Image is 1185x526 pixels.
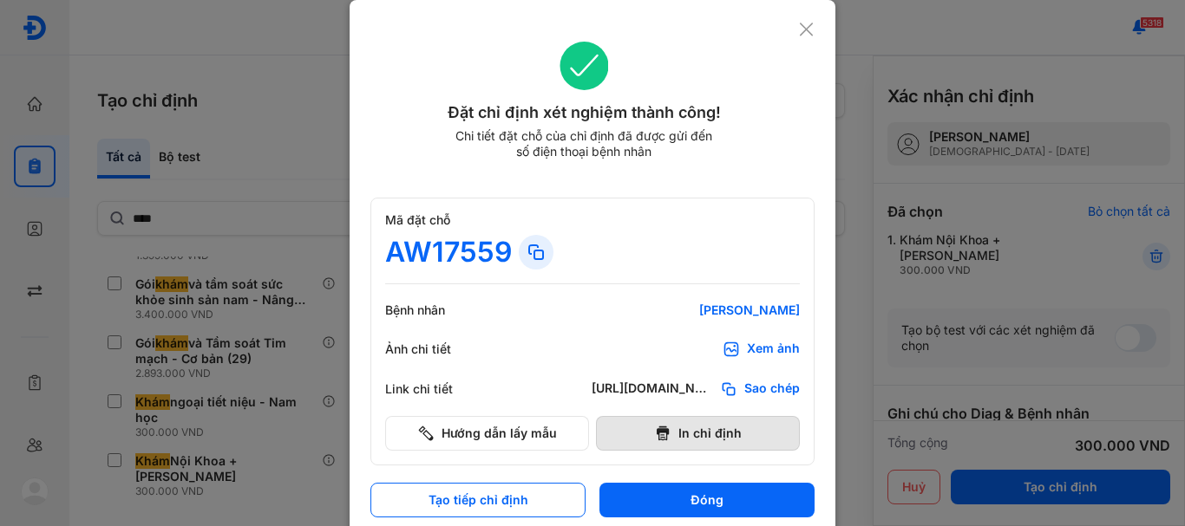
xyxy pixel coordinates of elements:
[385,235,512,269] div: AW17559
[385,416,589,451] button: Hướng dẫn lấy mẫu
[385,302,489,318] div: Bệnh nhân
[592,380,713,398] div: [URL][DOMAIN_NAME]
[596,416,800,451] button: In chỉ định
[385,341,489,357] div: Ảnh chi tiết
[385,381,489,397] div: Link chi tiết
[385,212,800,228] div: Mã đặt chỗ
[448,128,720,159] div: Chi tiết đặt chỗ của chỉ định đã được gửi đến số điện thoại bệnh nhân
[599,483,815,517] button: Đóng
[744,380,800,398] span: Sao chép
[592,302,800,318] div: [PERSON_NAME]
[370,483,586,517] button: Tạo tiếp chỉ định
[747,341,800,358] div: Xem ảnh
[370,101,798,125] div: Đặt chỉ định xét nghiệm thành công!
